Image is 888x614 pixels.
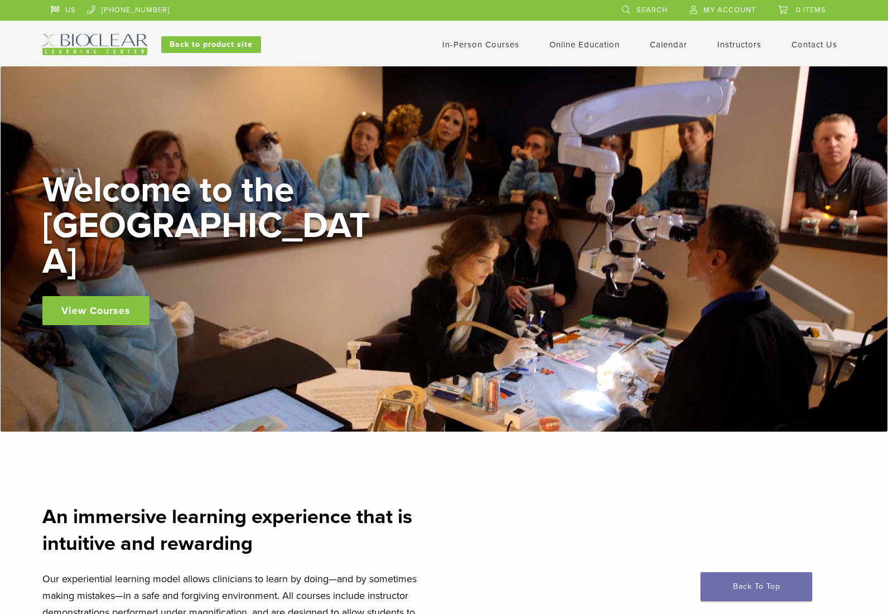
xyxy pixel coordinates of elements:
[701,572,812,601] a: Back To Top
[717,40,761,50] a: Instructors
[42,505,412,555] strong: An immersive learning experience that is intuitive and rewarding
[703,6,756,14] span: My Account
[650,40,687,50] a: Calendar
[42,34,147,55] img: Bioclear
[796,6,826,14] span: 0 items
[442,40,519,50] a: In-Person Courses
[42,296,149,325] a: View Courses
[792,40,837,50] a: Contact Us
[161,36,261,53] a: Back to product site
[636,6,668,14] span: Search
[549,40,620,50] a: Online Education
[42,172,377,279] h2: Welcome to the [GEOGRAPHIC_DATA]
